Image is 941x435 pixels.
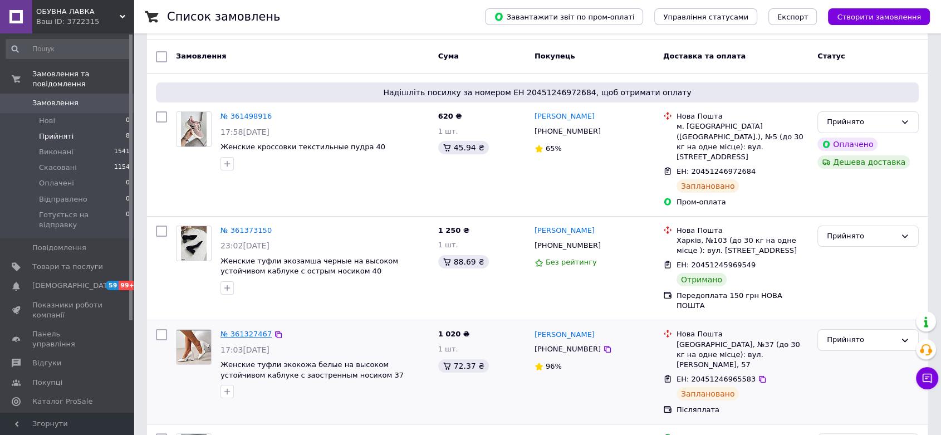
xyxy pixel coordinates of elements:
[535,241,601,250] span: [PHONE_NUMBER]
[438,255,489,268] div: 88.69 ₴
[32,262,103,272] span: Товари та послуги
[32,397,92,407] span: Каталог ProSale
[119,281,137,290] span: 99+
[677,273,727,286] div: Отримано
[438,241,458,249] span: 1 шт.
[176,52,226,60] span: Замовлення
[677,197,808,207] div: Пром-оплата
[677,340,808,370] div: [GEOGRAPHIC_DATA], №37 (до 30 кг на одне місце): вул. [PERSON_NAME], 57
[438,127,458,135] span: 1 шт.
[677,329,808,339] div: Нова Пошта
[181,226,207,261] img: Фото товару
[114,147,130,157] span: 1541
[535,330,595,340] a: [PERSON_NAME]
[677,375,756,383] span: ЕН: 20451246965583
[654,8,757,25] button: Управління статусами
[32,98,79,108] span: Замовлення
[817,52,845,60] span: Статус
[438,226,469,234] span: 1 250 ₴
[39,178,74,188] span: Оплачені
[220,330,272,338] a: № 361327467
[677,387,739,400] div: Заплановано
[438,330,469,338] span: 1 020 ₴
[768,8,817,25] button: Експорт
[677,111,808,121] div: Нова Пошта
[535,345,601,353] span: [PHONE_NUMBER]
[32,329,103,349] span: Панель управління
[677,167,756,175] span: ЕН: 20451246972684
[32,243,86,253] span: Повідомлення
[438,112,462,120] span: 620 ₴
[220,257,398,276] a: Женские туфли экозамша черные на высоком устойчивом каблуке с острым носиком 40
[817,155,910,169] div: Дешева доставка
[39,147,73,157] span: Виконані
[39,116,55,126] span: Нові
[438,345,458,353] span: 1 шт.
[6,39,131,59] input: Пошук
[177,330,211,364] img: Фото товару
[160,87,914,98] span: Надішліть посилку за номером ЕН 20451246972684, щоб отримати оплату
[677,121,808,162] div: м. [GEOGRAPHIC_DATA] ([GEOGRAPHIC_DATA].), №5 (до 30 кг на одне місце): вул. [STREET_ADDRESS]
[220,112,272,120] a: № 361498916
[535,127,601,135] span: [PHONE_NUMBER]
[837,13,921,21] span: Створити замовлення
[827,334,896,346] div: Прийнято
[39,163,77,173] span: Скасовані
[677,236,808,256] div: Харків, №103 (до 30 кг на одне місце ): вул. [STREET_ADDRESS]
[220,128,269,136] span: 17:58[DATE]
[176,329,212,365] a: Фото товару
[36,7,120,17] span: ОБУВНА ЛАВКА
[39,194,87,204] span: Відправлено
[535,52,575,60] span: Покупець
[677,291,808,311] div: Передоплата 150 грн НОВА ПОШТА
[126,194,130,204] span: 0
[817,138,878,151] div: Оплачено
[126,116,130,126] span: 0
[36,17,134,27] div: Ваш ID: 3722315
[663,13,748,21] span: Управління статусами
[777,13,808,21] span: Експорт
[438,141,489,154] div: 45.94 ₴
[114,163,130,173] span: 1154
[494,12,634,22] span: Завантажити звіт по пром-оплаті
[535,226,595,236] a: [PERSON_NAME]
[167,10,280,23] h1: Список замовлень
[32,378,62,388] span: Покупці
[39,210,126,230] span: Готується на відправку
[32,69,134,89] span: Замовлення та повідомлення
[916,367,938,389] button: Чат з покупцем
[176,226,212,261] a: Фото товару
[176,111,212,147] a: Фото товару
[546,362,562,370] span: 96%
[220,360,404,379] a: Женские туфли экокожа белые на высоком устойчивом каблуке с заостренным носиком 37
[438,359,489,373] div: 72.37 ₴
[39,131,73,141] span: Прийняті
[126,131,130,141] span: 8
[677,179,739,193] div: Заплановано
[485,8,643,25] button: Завантажити звіт по пром-оплаті
[677,261,756,269] span: ЕН: 20451245969549
[828,8,930,25] button: Створити замовлення
[827,231,896,242] div: Прийнято
[817,12,930,21] a: Створити замовлення
[438,52,459,60] span: Cума
[535,111,595,122] a: [PERSON_NAME]
[546,258,597,266] span: Без рейтингу
[32,358,61,368] span: Відгуки
[220,241,269,250] span: 23:02[DATE]
[106,281,119,290] span: 59
[181,112,207,146] img: Фото товару
[126,210,130,230] span: 0
[220,226,272,234] a: № 361373150
[677,226,808,236] div: Нова Пошта
[126,178,130,188] span: 0
[32,281,115,291] span: [DEMOGRAPHIC_DATA]
[220,143,385,151] a: Женские кроссовки текстильные пудра 40
[663,52,746,60] span: Доставка та оплата
[546,144,562,153] span: 65%
[677,405,808,415] div: Післяплата
[827,116,896,128] div: Прийнято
